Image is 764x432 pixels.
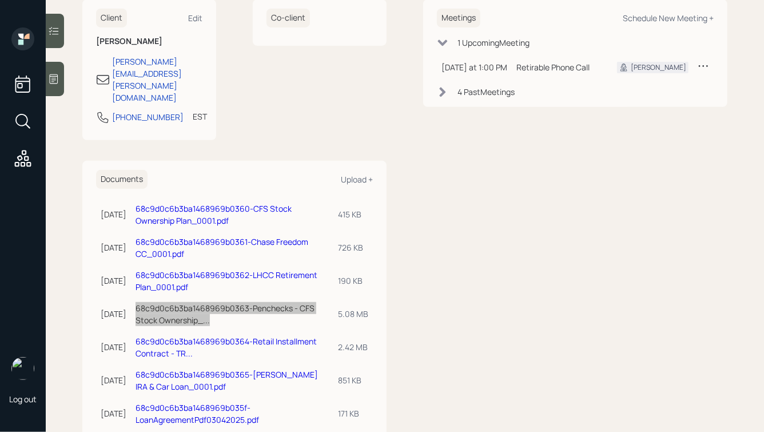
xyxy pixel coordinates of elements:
div: Schedule New Meeting + [623,13,714,23]
h6: Documents [96,170,148,189]
div: [DATE] [101,308,126,320]
h6: Client [96,9,127,27]
div: 5.08 MB [338,308,368,320]
div: [PERSON_NAME][EMAIL_ADDRESS][PERSON_NAME][DOMAIN_NAME] [112,56,202,104]
div: Log out [9,394,37,405]
div: 4 Past Meeting s [457,86,515,98]
div: [DATE] [101,407,126,419]
a: 68c9d0c6b3ba1468969b0363-Penchecks - CFS Stock Ownership_... [136,303,315,326]
div: [DATE] [101,374,126,386]
div: 171 KB [338,407,368,419]
div: [DATE] at 1:00 PM [441,61,507,73]
div: 726 KB [338,241,368,253]
div: [PERSON_NAME] [631,62,686,73]
div: [DATE] [101,275,126,287]
a: 68c9d0c6b3ba1468969b0361-Chase Freedom CC_0001.pdf [136,236,308,259]
div: EST [193,110,207,122]
div: [PHONE_NUMBER] [112,111,184,123]
img: hunter_neumayer.jpg [11,357,34,380]
h6: Co-client [266,9,310,27]
div: [DATE] [101,241,126,253]
a: 68c9d0c6b3ba1468969b0360-CFS Stock Ownership Plan_0001.pdf [136,203,292,226]
a: 68c9d0c6b3ba1468969b0362-LHCC Retirement Plan_0001.pdf [136,269,317,292]
div: 1 Upcoming Meeting [457,37,530,49]
a: 68c9d0c6b3ba1468969b0365-[PERSON_NAME] IRA & Car Loan_0001.pdf [136,369,318,392]
div: 2.42 MB [338,341,368,353]
div: Retirable Phone Call [516,61,599,73]
div: 851 KB [338,374,368,386]
div: [DATE] [101,341,126,353]
h6: Meetings [437,9,480,27]
div: 415 KB [338,208,368,220]
h6: [PERSON_NAME] [96,37,202,46]
div: Upload + [341,174,373,185]
a: 68c9d0c6b3ba1468969b0364-Retail Installment Contract - TR... [136,336,317,359]
a: 68c9d0c6b3ba1468969b035f-LoanAgreementPdf03042025.pdf [136,402,259,425]
div: 190 KB [338,275,368,287]
div: [DATE] [101,208,126,220]
div: Edit [188,13,202,23]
